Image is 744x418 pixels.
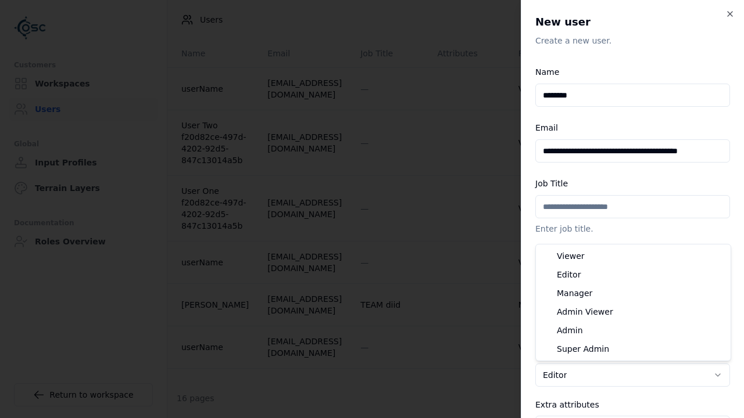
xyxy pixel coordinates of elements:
[557,250,585,262] span: Viewer
[557,343,609,355] span: Super Admin
[557,306,613,318] span: Admin Viewer
[557,287,592,299] span: Manager
[557,269,581,280] span: Editor
[557,325,583,336] span: Admin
